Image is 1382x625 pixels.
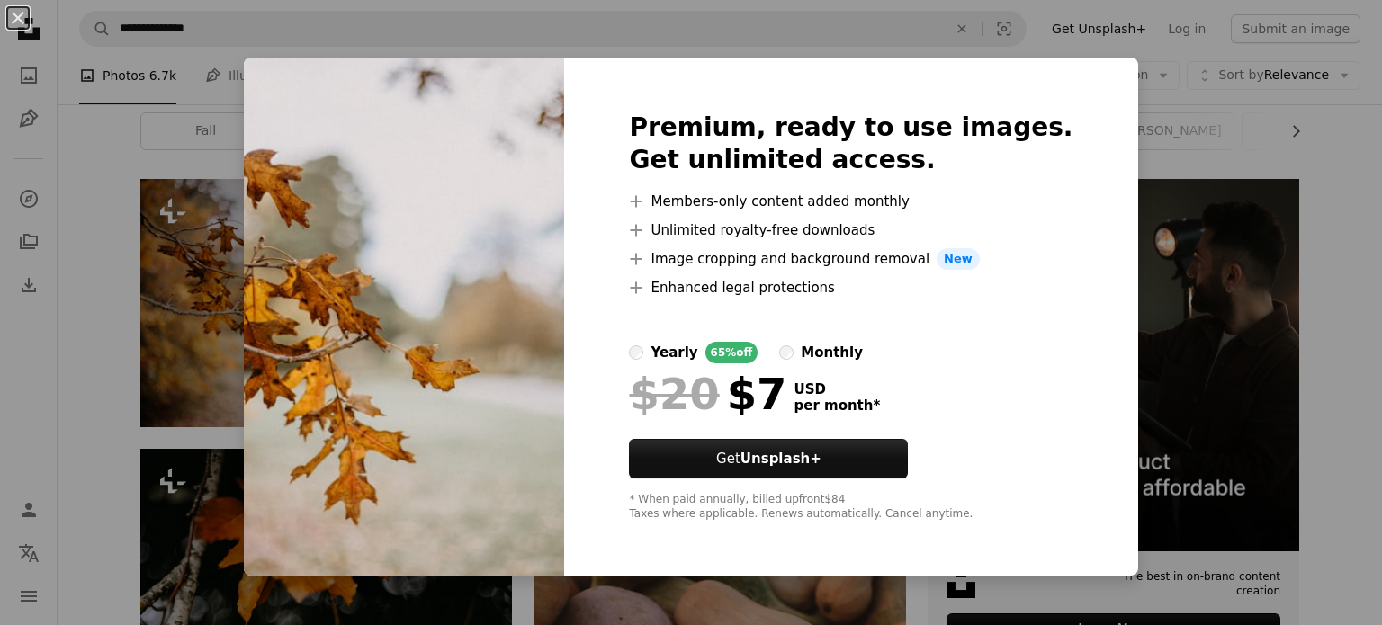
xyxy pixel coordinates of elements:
div: $7 [629,371,786,417]
span: USD [794,381,880,397]
li: Unlimited royalty-free downloads [629,219,1072,241]
span: $20 [629,371,719,417]
input: monthly [779,345,794,360]
img: premium_photo-1730191432251-7c54fb49ca02 [244,58,564,576]
input: yearly65%off [629,345,643,360]
li: Image cropping and background removal [629,248,1072,270]
strong: Unsplash+ [740,451,821,467]
span: New [937,248,980,270]
div: * When paid annually, billed upfront $84 Taxes where applicable. Renews automatically. Cancel any... [629,493,1072,522]
div: yearly [651,342,697,363]
h2: Premium, ready to use images. Get unlimited access. [629,112,1072,176]
span: per month * [794,397,880,414]
li: Members-only content added monthly [629,191,1072,212]
div: monthly [801,342,863,363]
div: 65% off [705,342,758,363]
button: GetUnsplash+ [629,439,908,478]
li: Enhanced legal protections [629,277,1072,299]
